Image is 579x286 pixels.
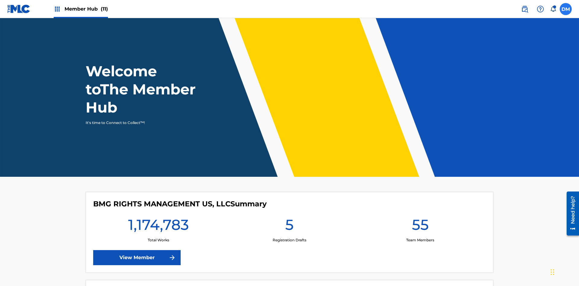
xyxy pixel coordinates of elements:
iframe: Resource Center [562,189,579,239]
h4: BMG RIGHTS MANAGEMENT US, LLC [93,199,267,208]
span: (11) [101,6,108,12]
iframe: Chat Widget [549,257,579,286]
h1: 1,174,783 [128,216,189,237]
span: Member Hub [65,5,108,12]
p: Total Works [148,237,169,243]
h1: Welcome to The Member Hub [86,62,198,116]
div: Notifications [550,6,556,12]
img: help [537,5,544,13]
a: View Member [93,250,181,265]
h1: 55 [412,216,429,237]
p: Registration Drafts [273,237,306,243]
div: User Menu [560,3,572,15]
img: Top Rightsholders [54,5,61,13]
h1: 5 [285,216,294,237]
img: f7272a7cc735f4ea7f67.svg [169,254,176,261]
p: It's time to Connect to Collect™! [86,120,190,126]
div: Drag [551,263,554,281]
a: Public Search [519,3,531,15]
img: search [521,5,528,13]
img: MLC Logo [7,5,30,13]
div: Help [534,3,546,15]
p: Team Members [406,237,434,243]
